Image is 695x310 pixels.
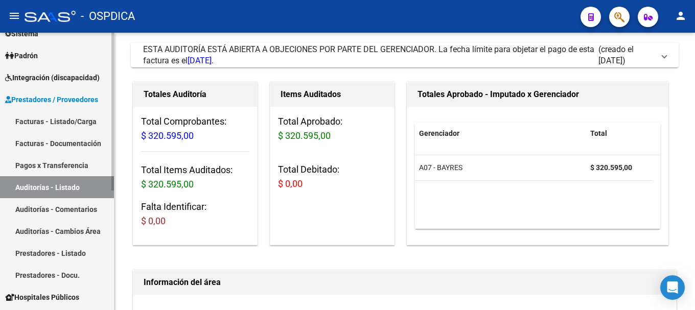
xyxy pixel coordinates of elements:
span: Total [590,129,607,137]
span: ESTA AUDITORÍA ESTÁ ABIERTA A OBJECIONES POR PARTE DEL GERENCIADOR. La fecha límite para objetar ... [143,44,594,65]
span: Integración (discapacidad) [5,72,100,83]
span: - OSPDICA [81,5,135,28]
span: $ 0,00 [141,216,166,226]
h3: Total Aprobado: [278,114,386,143]
span: $ 320.595,00 [141,179,194,189]
h1: Información del área [144,274,666,291]
span: Hospitales Públicos [5,292,79,303]
datatable-header-cell: Gerenciador [415,123,586,145]
mat-icon: menu [8,10,20,22]
h3: Falta Identificar: [141,200,249,228]
h3: Total Items Auditados: [141,163,249,192]
span: $ 320.595,00 [141,130,194,141]
span: $ 320.595,00 [278,130,331,141]
span: Gerenciador [419,129,459,137]
h1: Totales Auditoría [144,86,247,103]
span: [DATE]. [188,56,214,65]
h3: Total Comprobantes: [141,114,249,143]
span: $ 0,00 [278,178,303,189]
span: Prestadores / Proveedores [5,94,98,105]
h3: Total Debitado: [278,162,386,191]
datatable-header-cell: Total [586,123,653,145]
h1: Totales Aprobado - Imputado x Gerenciador [418,86,658,103]
h1: Items Auditados [281,86,384,103]
span: Sistema [5,28,38,39]
strong: $ 320.595,00 [590,163,632,172]
span: (creado el [DATE]) [598,44,654,66]
div: Open Intercom Messenger [660,275,685,300]
mat-expansion-panel-header: ESTA AUDITORÍA ESTÁ ABIERTA A OBJECIONES POR PARTE DEL GERENCIADOR. La fecha límite para objetar ... [131,43,679,67]
mat-icon: person [675,10,687,22]
span: Padrón [5,50,38,61]
span: A07 - BAYRES [419,163,462,172]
